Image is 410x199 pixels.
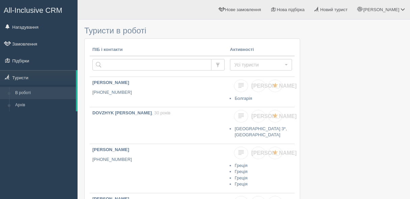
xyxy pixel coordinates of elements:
b: DOVZHYK [PERSON_NAME] [92,110,152,115]
p: [PHONE_NUMBER] [92,157,225,163]
a: Греція [235,169,247,174]
span: [PERSON_NAME] [363,7,399,12]
a: Греція [235,163,247,168]
b: [PERSON_NAME] [92,147,129,152]
a: [PERSON_NAME] [251,147,265,159]
th: Активності [227,44,295,56]
a: DOVZHYK [PERSON_NAME], 30 років [90,107,227,144]
a: Архів [12,99,76,111]
span: All-Inclusive CRM [4,6,62,15]
a: Греція [235,175,247,180]
a: [PERSON_NAME] [251,110,265,122]
p: [PHONE_NUMBER] [92,89,225,96]
span: [PERSON_NAME] [252,150,297,156]
a: Болгарія [235,96,252,101]
th: ПІБ і контакти [90,44,227,56]
a: Греція [235,181,247,187]
input: Пошук за ПІБ, паспортом або контактами [92,59,211,70]
span: Туристи в роботі [84,26,146,35]
span: [PERSON_NAME] [252,83,297,89]
b: [PERSON_NAME] [92,80,129,85]
a: [GEOGRAPHIC_DATA] 3*, [GEOGRAPHIC_DATA] [235,126,287,138]
button: Усі туристи [230,59,292,70]
span: Новий турист [320,7,348,12]
a: В роботі [12,87,76,99]
span: [PERSON_NAME] [252,113,297,119]
a: [PERSON_NAME] [PHONE_NUMBER] [90,77,227,107]
a: [PERSON_NAME] [251,80,265,92]
span: , 30 років [152,110,170,115]
span: Нове замовлення [225,7,261,12]
a: All-Inclusive CRM [0,0,77,19]
a: [PERSON_NAME] [PHONE_NUMBER] [90,144,227,193]
span: Нова підбірка [277,7,305,12]
span: Усі туристи [234,61,283,68]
